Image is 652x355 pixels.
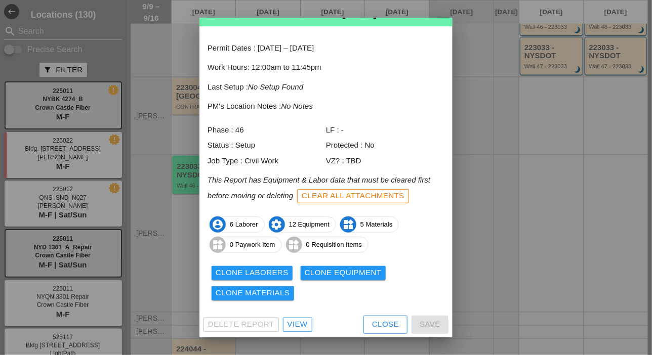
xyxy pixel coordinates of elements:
i: This Report has Equipment & Labor data that must be cleared first before moving or deleting [208,175,430,199]
div: Job Type : Civil Work [208,155,326,167]
div: 223033 - Wall 46 - 223033 - [DATE] [208,8,444,18]
button: Clone Laborers [212,266,293,280]
p: Permit Dates : [DATE] – [DATE] [208,42,444,54]
p: Work Hours: 12:00am to 11:45pm [208,62,444,73]
div: Clone Materials [216,287,290,299]
div: VZ? : TBD [326,155,444,167]
div: Clone Equipment [305,267,382,279]
span: 0 Requisition Items [287,237,369,253]
p: PM's Location Notes : [208,101,444,112]
p: Last Setup : [208,81,444,93]
button: Clear All Attachments [297,189,409,203]
i: settings [269,216,285,233]
div: Phase : 46 [208,124,326,136]
div: Protected : No [326,140,444,151]
button: Clone Materials [212,286,294,300]
span: 5 Materials [341,216,399,233]
i: No Notes [281,102,313,110]
i: No Setup Found [248,82,303,91]
button: Close [363,316,407,334]
span: 12 Equipment [269,216,336,233]
div: Status : Setup [208,140,326,151]
i: widgets [210,237,226,253]
div: Clone Laborers [216,267,289,279]
span: 0 Paywork Item [210,237,281,253]
div: Clear All Attachments [302,190,404,202]
i: account_circle [210,216,226,233]
div: View [288,319,308,330]
a: View [283,318,312,332]
button: Clone Equipment [301,266,386,280]
i: widgets [286,237,302,253]
div: Close [372,319,399,330]
i: widgets [340,216,356,233]
div: LF : - [326,124,444,136]
span: 6 Laborer [210,216,264,233]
